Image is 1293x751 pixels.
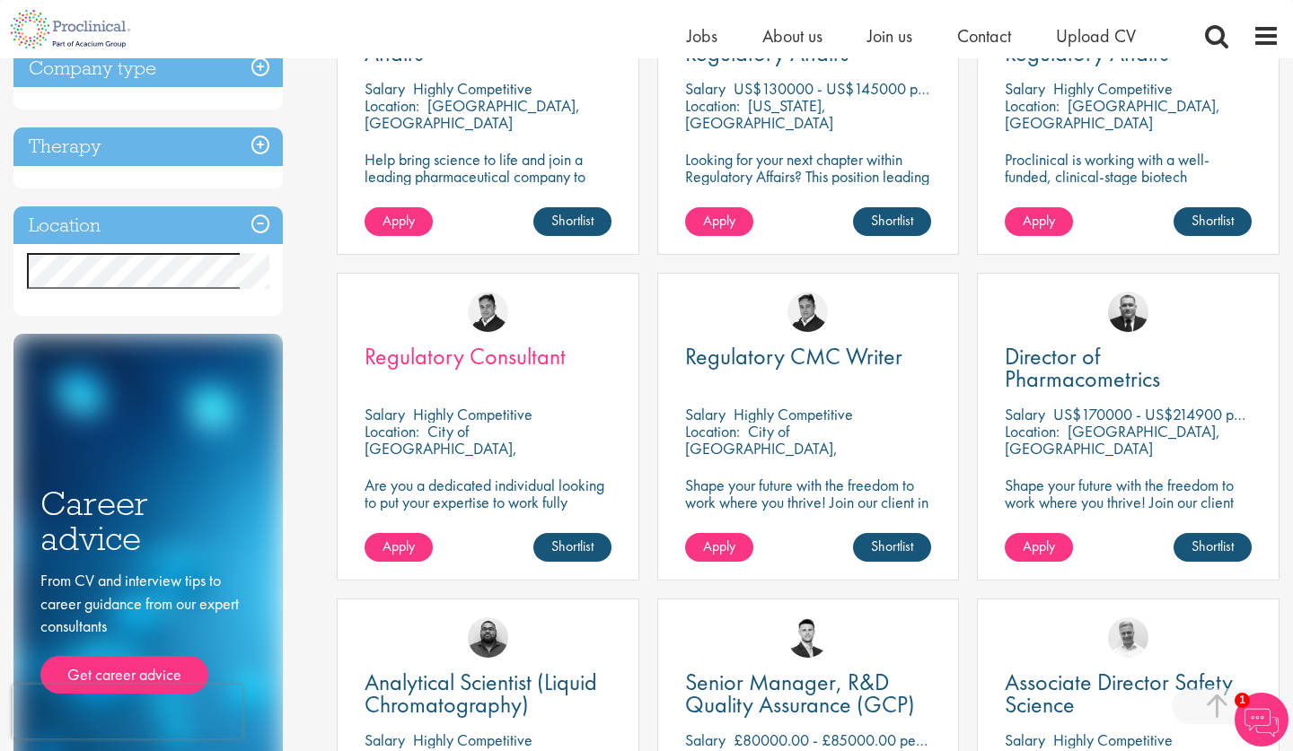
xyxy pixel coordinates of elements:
[1108,617,1148,658] img: Joshua Bye
[365,151,611,236] p: Help bring science to life and join a leading pharmaceutical company to play a key role in delive...
[365,345,611,368] a: Regulatory Consultant
[1005,667,1233,720] span: Associate Director Safety Science
[40,569,256,694] div: From CV and interview tips to career guidance from our expert consultants
[40,486,256,555] h3: Career advice
[365,421,419,441] span: Location:
[365,671,611,716] a: Analytical Scientist (Liquid Chromatography)
[13,206,283,245] h3: Location
[1005,78,1045,99] span: Salary
[685,729,726,750] span: Salary
[1005,345,1252,390] a: Director of Pharmacometrics
[685,341,902,371] span: Regulatory CMC Writer
[685,667,915,720] span: Senior Manager, R&D Quality Assurance (GCP)
[365,78,405,99] span: Salary
[533,207,611,236] a: Shortlist
[1023,211,1055,230] span: Apply
[685,671,932,716] a: Senior Manager, R&D Quality Assurance (GCP)
[685,533,753,562] a: Apply
[13,685,242,738] iframe: reCAPTCHA
[1005,421,1060,441] span: Location:
[867,24,912,48] a: Join us
[468,292,508,332] img: Peter Duvall
[734,404,853,424] p: Highly Competitive
[685,95,740,116] span: Location:
[13,127,283,166] h3: Therapy
[413,78,532,99] p: Highly Competitive
[685,20,932,65] a: Senior Manager, Regulatory Affairs
[365,20,611,65] a: Manager Regulatory Affairs
[1005,95,1220,133] p: [GEOGRAPHIC_DATA], [GEOGRAPHIC_DATA]
[1005,207,1073,236] a: Apply
[1235,693,1250,708] span: 1
[1005,341,1160,394] span: Director of Pharmacometrics
[685,95,833,133] p: [US_STATE], [GEOGRAPHIC_DATA]
[468,617,508,658] img: Ashley Bennett
[685,421,838,476] p: City of [GEOGRAPHIC_DATA], [GEOGRAPHIC_DATA]
[957,24,1011,48] a: Contact
[685,421,740,441] span: Location:
[365,404,405,424] span: Salary
[787,292,828,332] img: Peter Duvall
[1053,404,1290,424] p: US$170000 - US$214900 per annum
[1174,533,1252,562] a: Shortlist
[365,95,580,133] p: [GEOGRAPHIC_DATA], [GEOGRAPHIC_DATA]
[365,95,419,116] span: Location:
[1174,207,1252,236] a: Shortlist
[703,537,735,555] span: Apply
[413,404,532,424] p: Highly Competitive
[853,533,931,562] a: Shortlist
[734,729,964,750] p: £80000.00 - £85000.00 per annum
[762,24,822,48] a: About us
[703,211,735,230] span: Apply
[734,78,974,99] p: US$130000 - US$145000 per annum
[365,421,517,476] p: City of [GEOGRAPHIC_DATA], [GEOGRAPHIC_DATA]
[383,211,415,230] span: Apply
[365,476,611,562] p: Are you a dedicated individual looking to put your expertise to work fully flexibly in a remote p...
[1005,729,1045,750] span: Salary
[1005,95,1060,116] span: Location:
[1005,476,1252,545] p: Shape your future with the freedom to work where you thrive! Join our client with this Director p...
[685,345,932,368] a: Regulatory CMC Writer
[685,404,726,424] span: Salary
[1005,404,1045,424] span: Salary
[13,49,283,88] h3: Company type
[365,729,405,750] span: Salary
[685,78,726,99] span: Salary
[1005,151,1252,236] p: Proclinical is working with a well-funded, clinical-stage biotech developing transformative thera...
[685,207,753,236] a: Apply
[413,729,532,750] p: Highly Competitive
[1005,421,1220,458] p: [GEOGRAPHIC_DATA], [GEOGRAPHIC_DATA]
[383,537,415,555] span: Apply
[787,617,828,658] img: Joshua Godden
[1053,78,1173,99] p: Highly Competitive
[365,207,433,236] a: Apply
[365,667,597,720] span: Analytical Scientist (Liquid Chromatography)
[1005,671,1252,716] a: Associate Director Safety Science
[1235,693,1289,747] img: Chatbot
[1053,729,1173,750] p: Highly Competitive
[533,533,611,562] a: Shortlist
[853,207,931,236] a: Shortlist
[1056,24,1136,48] a: Upload CV
[1108,292,1148,332] img: Jakub Hanas
[687,24,717,48] a: Jobs
[685,151,932,219] p: Looking for your next chapter within Regulatory Affairs? This position leading projects and worki...
[1005,533,1073,562] a: Apply
[40,656,208,694] a: Get career advice
[1023,537,1055,555] span: Apply
[685,476,932,528] p: Shape your future with the freedom to work where you thrive! Join our client in this fully remote...
[365,341,566,371] span: Regulatory Consultant
[1005,20,1252,65] a: Senior Director, Regulatory Affairs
